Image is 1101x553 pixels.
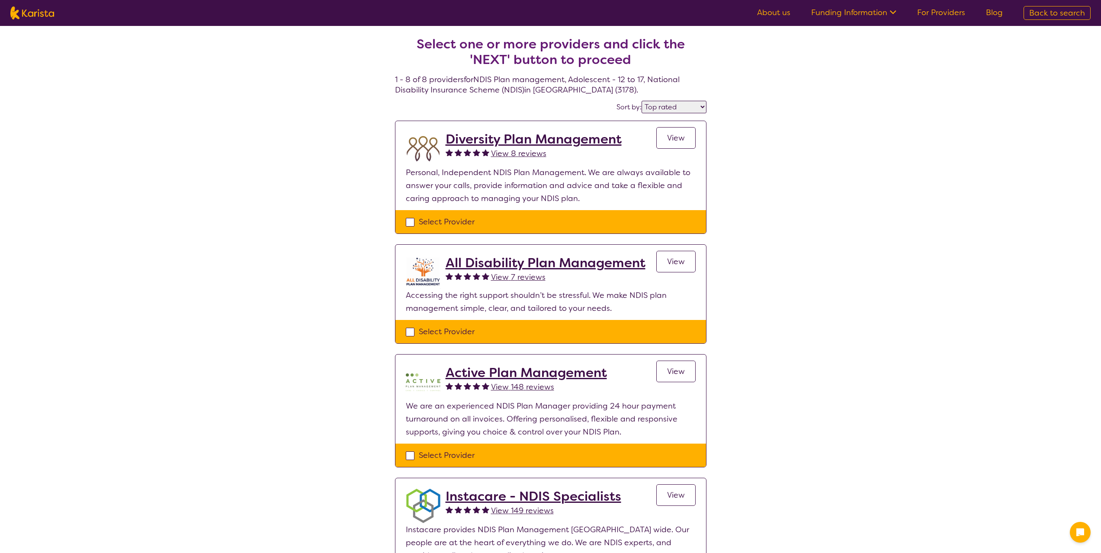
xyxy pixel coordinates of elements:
[667,256,685,267] span: View
[446,272,453,280] img: fullstar
[491,148,546,159] span: View 8 reviews
[455,272,462,280] img: fullstar
[405,36,696,67] h2: Select one or more providers and click the 'NEXT' button to proceed
[757,7,790,18] a: About us
[491,504,554,517] a: View 149 reviews
[406,489,440,523] img: obkhna0zu27zdd4ubuus.png
[455,149,462,156] img: fullstar
[473,149,480,156] img: fullstar
[406,255,440,289] img: at5vqv0lot2lggohlylh.jpg
[656,251,696,272] a: View
[1029,8,1085,18] span: Back to search
[491,380,554,393] a: View 148 reviews
[482,149,489,156] img: fullstar
[446,255,645,271] a: All Disability Plan Management
[446,382,453,390] img: fullstar
[446,506,453,513] img: fullstar
[464,382,471,390] img: fullstar
[406,289,696,315] p: Accessing the right support shouldn’t be stressful. We make NDIS plan management simple, clear, a...
[10,6,54,19] img: Karista logo
[616,102,642,112] label: Sort by:
[473,382,480,390] img: fullstar
[464,149,471,156] img: fullstar
[667,490,685,500] span: View
[986,7,1003,18] a: Blog
[482,506,489,513] img: fullstar
[455,382,462,390] img: fullstar
[811,7,896,18] a: Funding Information
[1024,6,1091,20] a: Back to search
[473,272,480,280] img: fullstar
[491,382,554,392] span: View 148 reviews
[406,365,440,400] img: pypzb5qm7jexfhutod0x.png
[446,365,607,380] a: Active Plan Management
[464,506,471,513] img: fullstar
[473,506,480,513] img: fullstar
[917,7,965,18] a: For Providers
[406,166,696,205] p: Personal, Independent NDIS Plan Management. We are always available to answer your calls, provide...
[446,131,622,147] a: Diversity Plan Management
[491,505,554,516] span: View 149 reviews
[667,133,685,143] span: View
[482,382,489,390] img: fullstar
[491,147,546,160] a: View 8 reviews
[667,366,685,377] span: View
[395,16,706,95] h4: 1 - 8 of 8 providers for NDIS Plan management , Adolescent - 12 to 17 , National Disability Insur...
[491,271,546,284] a: View 7 reviews
[482,272,489,280] img: fullstar
[446,489,621,504] a: Instacare - NDIS Specialists
[406,131,440,166] img: duqvjtfkvnzb31ymex15.png
[446,149,453,156] img: fullstar
[491,272,546,282] span: View 7 reviews
[464,272,471,280] img: fullstar
[455,506,462,513] img: fullstar
[656,127,696,149] a: View
[656,361,696,382] a: View
[656,484,696,506] a: View
[406,400,696,438] p: We are an experienced NDIS Plan Manager providing 24 hour payment turnaround on all invoices. Off...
